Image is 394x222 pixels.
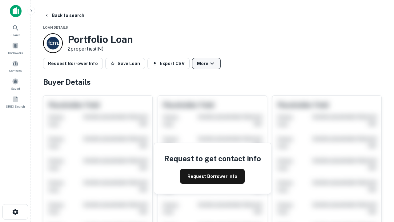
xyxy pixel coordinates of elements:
[147,58,190,69] button: Export CSV
[43,58,103,69] button: Request Borrower Info
[8,50,23,55] span: Borrowers
[164,153,261,164] h4: Request to get contact info
[42,10,87,21] button: Back to search
[2,93,29,110] a: SREO Search
[192,58,221,69] button: More
[10,32,21,37] span: Search
[68,45,133,53] p: 2 properties (IN)
[11,86,20,91] span: Saved
[6,104,25,109] span: SREO Search
[2,22,29,39] a: Search
[43,26,68,29] span: Loan Details
[105,58,145,69] button: Save Loan
[2,58,29,74] a: Contacts
[2,40,29,56] a: Borrowers
[363,153,394,183] iframe: Chat Widget
[10,5,22,17] img: capitalize-icon.png
[180,169,245,184] button: Request Borrower Info
[2,76,29,92] a: Saved
[43,76,382,88] h4: Buyer Details
[68,34,133,45] h3: Portfolio Loan
[9,68,22,73] span: Contacts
